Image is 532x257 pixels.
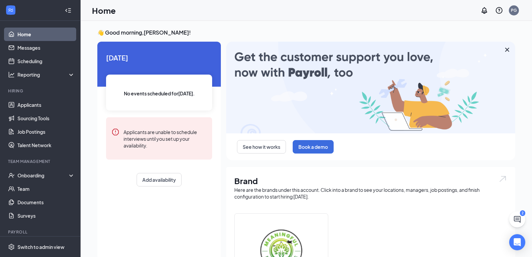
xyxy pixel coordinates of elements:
[124,128,207,149] div: Applicants are unable to schedule interviews until you set up your availability.
[509,211,525,227] button: ChatActive
[17,244,64,250] div: Switch to admin view
[124,90,195,97] span: No events scheduled for [DATE] .
[513,215,521,223] svg: ChatActive
[293,140,334,154] button: Book a demo
[106,52,212,63] span: [DATE]
[8,244,15,250] svg: Settings
[495,6,503,14] svg: QuestionInfo
[8,172,15,179] svg: UserCheck
[8,71,15,78] svg: Analysis
[17,98,75,112] a: Applicants
[480,6,488,14] svg: Notifications
[237,140,286,154] button: See how it works
[509,234,525,250] div: Open Intercom Messenger
[8,88,74,94] div: Hiring
[17,54,75,68] a: Scheduling
[234,175,507,186] h1: Brand
[65,7,71,14] svg: Collapse
[17,71,75,78] div: Reporting
[234,186,507,200] div: Here are the brands under this account. Click into a brand to see your locations, managers, job p...
[17,196,75,209] a: Documents
[17,209,75,222] a: Surveys
[17,182,75,196] a: Team
[498,175,507,183] img: open.6027fd2a22e1237b5b06.svg
[17,112,75,125] a: Sourcing Tools
[503,46,511,54] svg: Cross
[226,42,515,133] img: payroll-large.gif
[137,173,182,186] button: Add availability
[17,41,75,54] a: Messages
[511,7,517,13] div: PG
[8,229,74,235] div: Payroll
[97,29,515,36] h3: 👋 Good morning, [PERSON_NAME] !
[8,159,74,164] div: Team Management
[520,210,525,216] div: 2
[17,172,69,179] div: Onboarding
[111,128,119,136] svg: Error
[17,138,75,152] a: Talent Network
[17,28,75,41] a: Home
[17,125,75,138] a: Job Postings
[7,7,14,13] svg: WorkstreamLogo
[92,5,116,16] h1: Home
